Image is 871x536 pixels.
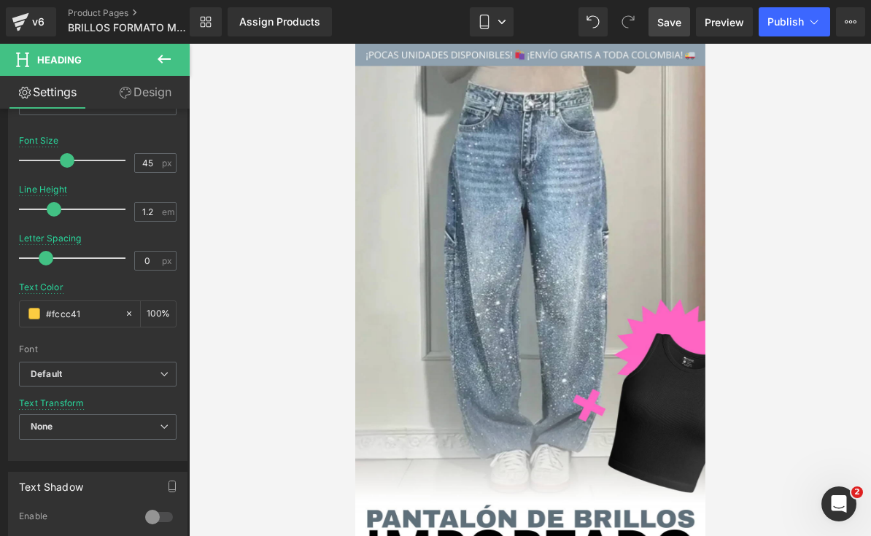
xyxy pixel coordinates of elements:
[19,185,67,195] div: Line Height
[19,398,85,408] div: Text Transform
[836,7,865,36] button: More
[821,486,856,521] iframe: Intercom live chat
[767,16,804,28] span: Publish
[162,207,174,217] span: em
[68,7,214,19] a: Product Pages
[68,22,186,34] span: BRILLOS FORMATO MÁRMOL
[29,12,47,31] div: v6
[759,7,830,36] button: Publish
[162,158,174,168] span: px
[141,301,176,327] div: %
[98,76,193,109] a: Design
[613,7,643,36] button: Redo
[19,510,131,526] div: Enable
[190,7,222,36] a: New Library
[46,306,117,322] input: Color
[162,256,174,265] span: px
[239,16,320,28] div: Assign Products
[705,15,744,30] span: Preview
[851,486,863,498] span: 2
[31,421,53,432] b: None
[19,233,82,244] div: Letter Spacing
[657,15,681,30] span: Save
[19,344,177,354] div: Font
[31,368,62,381] i: Default
[37,54,82,66] span: Heading
[19,136,59,146] div: Font Size
[578,7,608,36] button: Undo
[6,7,56,36] a: v6
[19,282,63,292] div: Text Color
[19,473,83,493] div: Text Shadow
[696,7,753,36] a: Preview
